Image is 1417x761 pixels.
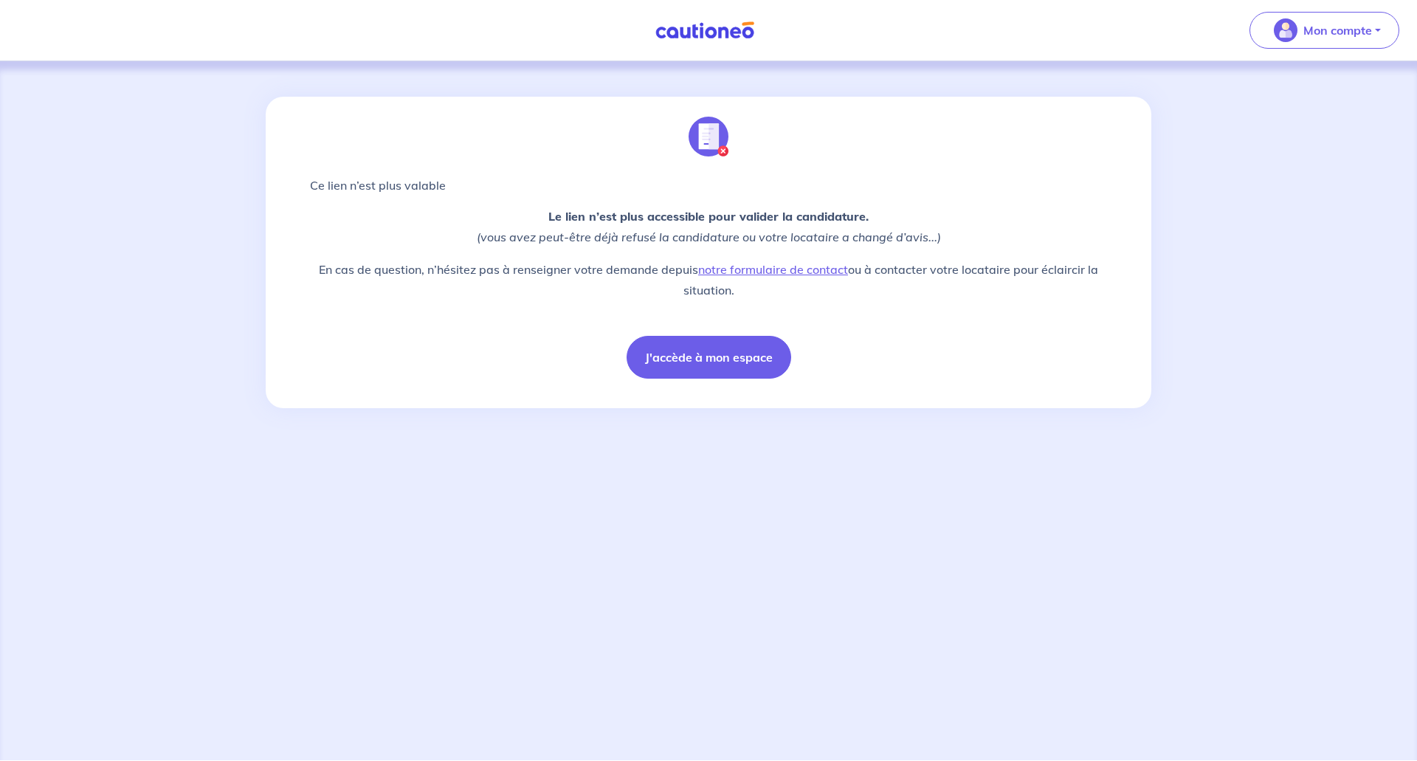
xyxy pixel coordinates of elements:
img: Cautioneo [649,21,760,40]
img: illu_account_valid_menu.svg [1274,18,1297,42]
p: En cas de question, n’hésitez pas à renseigner votre demande depuis ou à contacter votre locatair... [310,259,1107,300]
button: J'accède à mon espace [627,336,791,379]
img: illu_annulation_contrat.svg [689,117,728,156]
a: notre formulaire de contact [698,262,848,277]
p: Mon compte [1303,21,1372,39]
p: Ce lien n’est plus valable [310,176,1107,194]
button: illu_account_valid_menu.svgMon compte [1249,12,1399,49]
strong: Le lien n’est plus accessible pour valider la candidature. [548,209,869,224]
em: (vous avez peut-être déjà refusé la candidature ou votre locataire a changé d’avis...) [477,230,941,244]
